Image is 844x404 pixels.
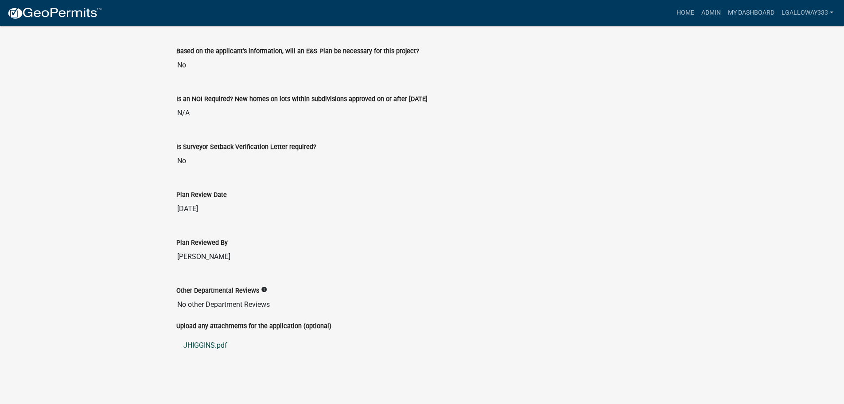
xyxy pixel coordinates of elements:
label: Plan Review Date [176,192,227,198]
a: JHIGGINS.pdf [176,335,668,356]
label: Is Surveyor Setback Verification Letter required? [176,144,316,150]
label: Plan Reviewed By [176,240,228,246]
label: Other Departmental Reviews [176,288,259,294]
label: Is an NOI Required? New homes on lots within subdivisions approved on or after [DATE] [176,96,428,102]
a: My Dashboard [724,4,778,21]
a: lgalloway333 [778,4,837,21]
a: Home [673,4,698,21]
i: info [261,286,267,293]
label: Upload any attachments for the application (optional) [176,323,331,329]
a: Admin [698,4,724,21]
label: Based on the applicant's information, will an E&S Plan be necessary for this project? [176,48,419,55]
